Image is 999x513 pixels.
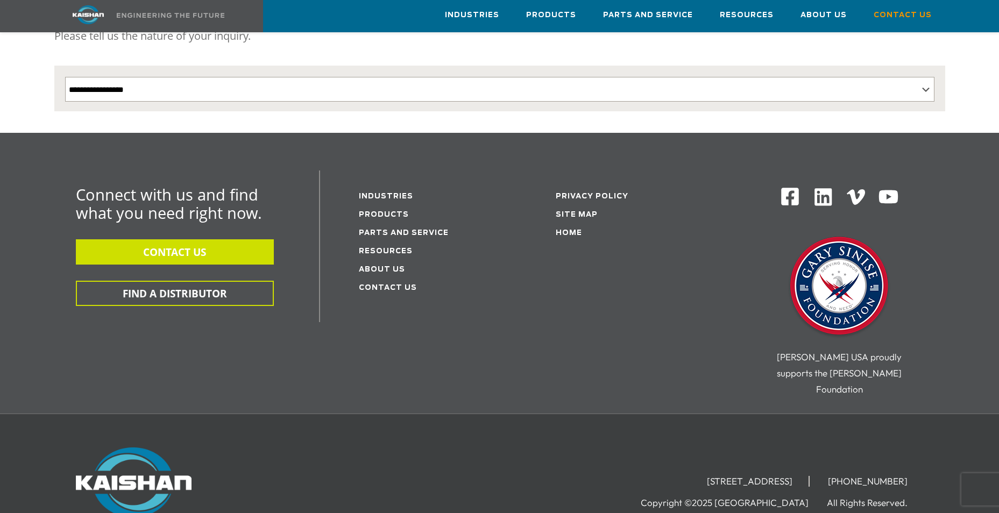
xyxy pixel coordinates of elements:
span: Resources [720,9,774,22]
img: Engineering the future [117,13,224,18]
span: About Us [800,9,847,22]
a: Industries [445,1,499,30]
img: Vimeo [847,189,865,205]
button: CONTACT US [76,239,274,265]
img: Facebook [780,187,800,206]
a: Products [359,211,409,218]
li: Copyright ©2025 [GEOGRAPHIC_DATA] [641,497,825,508]
span: Industries [445,9,499,22]
span: Parts and Service [603,9,693,22]
a: Contact Us [874,1,932,30]
li: [PHONE_NUMBER] [812,476,924,487]
img: Gary Sinise Foundation [785,233,893,341]
a: Industries [359,193,413,200]
a: Privacy Policy [556,193,628,200]
img: Linkedin [813,187,834,208]
img: Youtube [878,187,899,208]
a: Resources [720,1,774,30]
li: [STREET_ADDRESS] [691,476,810,487]
button: FIND A DISTRIBUTOR [76,281,274,306]
a: Parts and service [359,230,449,237]
span: Products [526,9,576,22]
a: About Us [359,266,405,273]
p: Please tell us the nature of your inquiry. [54,25,945,47]
a: Parts and Service [603,1,693,30]
span: Contact Us [874,9,932,22]
img: kaishan logo [48,5,129,24]
a: Contact Us [359,284,417,291]
a: Products [526,1,576,30]
span: [PERSON_NAME] USA proudly supports the [PERSON_NAME] Foundation [777,351,902,395]
a: About Us [800,1,847,30]
span: Connect with us and find what you need right now. [76,184,262,223]
a: Home [556,230,582,237]
a: Resources [359,248,413,255]
a: Site Map [556,211,598,218]
li: All Rights Reserved. [827,497,924,508]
